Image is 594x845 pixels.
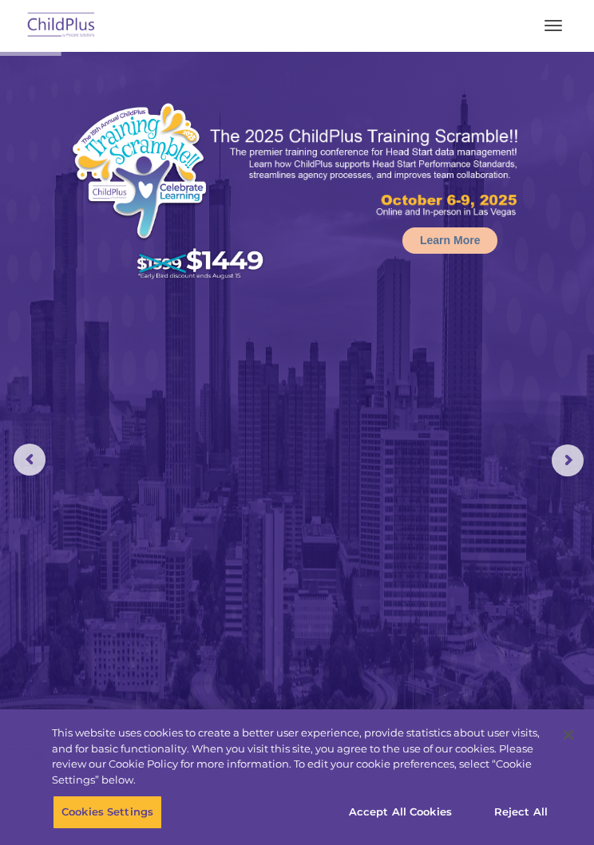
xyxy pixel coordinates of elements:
img: ChildPlus by Procare Solutions [24,7,99,45]
span: Phone number [255,158,323,170]
div: This website uses cookies to create a better user experience, provide statistics about user visit... [52,725,552,788]
button: Reject All [471,796,571,829]
a: Learn More [402,227,497,254]
button: Cookies Settings [53,796,162,829]
button: Accept All Cookies [340,796,461,829]
span: Last name [255,93,304,105]
button: Close [551,717,586,752]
